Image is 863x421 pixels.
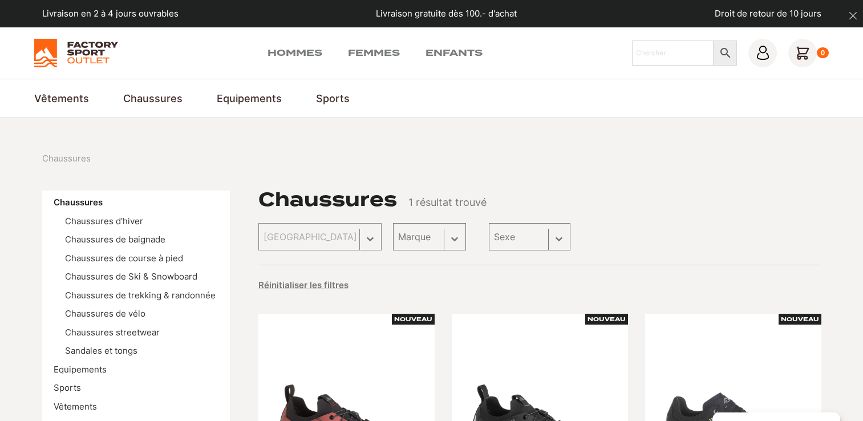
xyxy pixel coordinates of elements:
[65,327,160,338] a: Chaussures streetwear
[316,91,350,106] a: Sports
[843,6,863,26] button: dismiss
[42,152,91,165] span: Chaussures
[54,382,81,393] a: Sports
[715,7,821,21] p: Droit de retour de 10 jours
[65,253,183,264] a: Chaussures de course à pied
[817,47,829,59] div: 0
[42,152,91,165] nav: breadcrumbs
[376,7,517,21] p: Livraison gratuite dès 100.- d'achat
[65,308,145,319] a: Chaussures de vélo
[632,41,714,66] input: Chercher
[42,7,179,21] p: Livraison en 2 à 4 jours ouvrables
[65,290,216,301] a: Chaussures de trekking & randonnée
[65,345,137,356] a: Sandales et tongs
[65,271,197,282] a: Chaussures de Ski & Snowboard
[65,234,165,245] a: Chaussures de baignade
[123,91,183,106] a: Chaussures
[65,216,143,226] a: Chaussures d'hiver
[217,91,282,106] a: Equipements
[34,91,89,106] a: Vêtements
[54,197,103,208] a: Chaussures
[258,191,397,209] h1: Chaussures
[426,46,483,60] a: Enfants
[348,46,400,60] a: Femmes
[268,46,322,60] a: Hommes
[54,401,97,412] a: Vêtements
[34,39,118,67] img: Factory Sport Outlet
[54,364,107,375] a: Equipements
